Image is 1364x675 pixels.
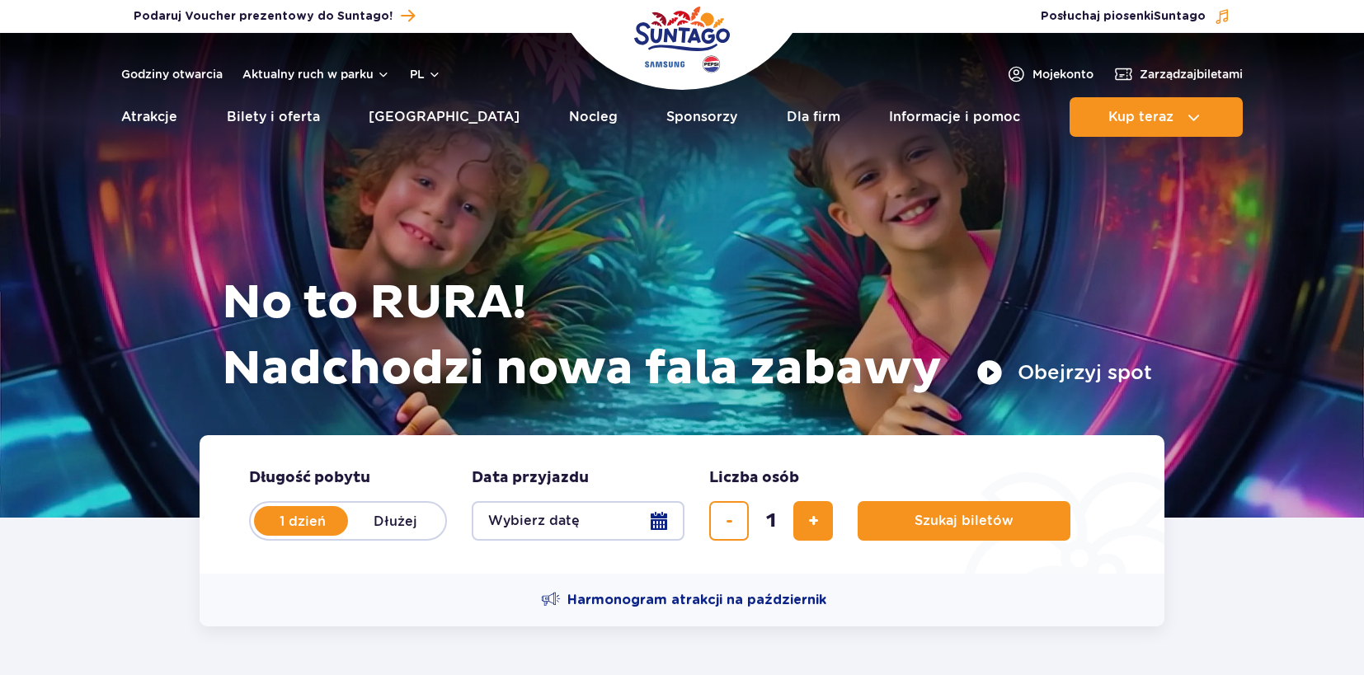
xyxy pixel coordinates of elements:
span: Podaruj Voucher prezentowy do Suntago! [134,8,393,25]
button: usuń bilet [709,501,749,541]
a: Podaruj Voucher prezentowy do Suntago! [134,5,415,27]
button: Obejrzyj spot [976,359,1152,386]
span: Moje konto [1032,66,1094,82]
button: Wybierz datę [472,501,684,541]
button: Szukaj biletów [858,501,1070,541]
a: Zarządzajbiletami [1113,64,1243,84]
a: Godziny otwarcia [121,66,223,82]
button: Kup teraz [1070,97,1243,137]
a: Sponsorzy [666,97,737,137]
span: Data przyjazdu [472,468,589,488]
a: Atrakcje [121,97,177,137]
a: Nocleg [569,97,618,137]
a: Mojekonto [1006,64,1094,84]
span: Suntago [1154,11,1206,22]
a: Dla firm [787,97,840,137]
a: Bilety i oferta [227,97,320,137]
a: [GEOGRAPHIC_DATA] [369,97,520,137]
button: pl [410,66,441,82]
input: liczba biletów [751,501,791,541]
a: Informacje i pomoc [889,97,1020,137]
span: Harmonogram atrakcji na październik [567,591,826,609]
button: Posłuchaj piosenkiSuntago [1041,8,1230,25]
span: Szukaj biletów [915,513,1014,528]
span: Liczba osób [709,468,799,488]
button: dodaj bilet [793,501,833,541]
span: Posłuchaj piosenki [1041,8,1206,25]
label: Dłużej [348,504,442,538]
form: Planowanie wizyty w Park of Poland [200,435,1164,574]
span: Długość pobytu [249,468,370,488]
span: Zarządzaj biletami [1140,66,1243,82]
button: Aktualny ruch w parku [242,68,390,81]
span: Kup teraz [1108,110,1174,124]
label: 1 dzień [256,504,350,538]
h1: No to RURA! Nadchodzi nowa fala zabawy [222,270,1152,402]
a: Harmonogram atrakcji na październik [541,590,826,610]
